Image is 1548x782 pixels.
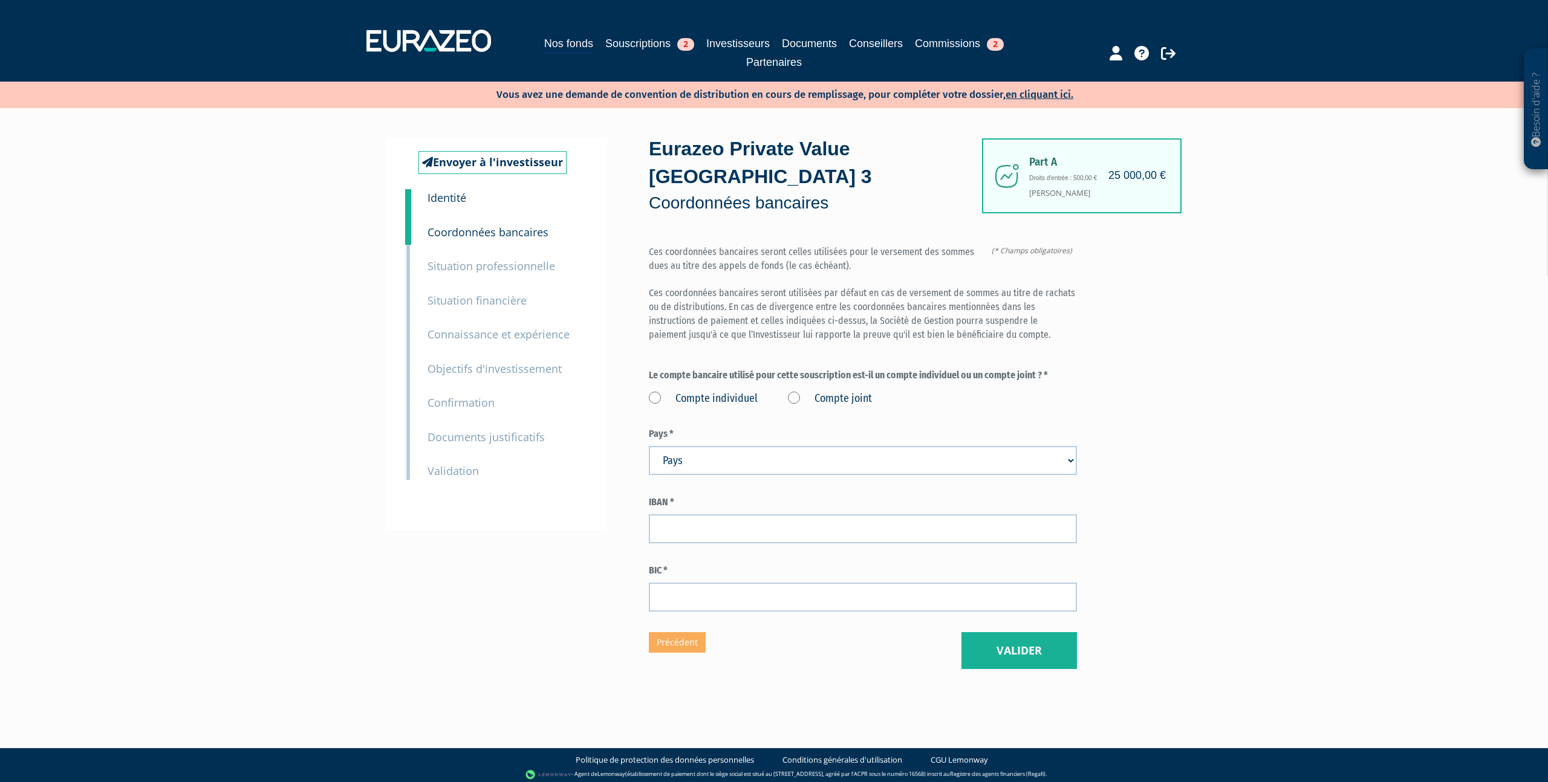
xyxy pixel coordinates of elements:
h4: 25 000,00 € [1108,170,1166,182]
a: Documents [782,35,837,52]
a: 2 [405,207,411,245]
small: Identité [428,190,466,205]
div: Eurazeo Private Value [GEOGRAPHIC_DATA] 3 [649,135,981,215]
button: Valider [961,632,1077,670]
p: Vous avez une demande de convention de distribution en cours de remplissage, pour compléter votre... [461,85,1073,102]
small: Coordonnées bancaires [428,225,548,239]
a: en cliquant ici. [1006,88,1073,101]
a: Investisseurs [706,35,770,52]
a: Politique de protection des données personnelles [576,754,754,766]
img: 1732889491-logotype_eurazeo_blanc_rvb.png [366,30,491,51]
label: Compte individuel [649,391,758,407]
label: Le compte bancaire utilisé pour cette souscription est-il un compte individuel ou un compte joint... [649,369,1077,383]
a: Registre des agents financiers (Regafi) [950,770,1046,778]
span: Part A [1029,156,1162,169]
small: Confirmation [428,395,495,410]
a: Lemonway [597,770,625,778]
a: Partenaires [746,54,802,71]
a: 1 [405,189,411,213]
span: 2 [677,38,694,51]
a: Souscriptions2 [605,35,694,52]
div: - Agent de (établissement de paiement dont le siège social est situé au [STREET_ADDRESS], agréé p... [12,769,1536,781]
a: Conditions générales d'utilisation [782,754,902,766]
a: Précédent [649,632,706,653]
small: Documents justificatifs [428,430,545,444]
small: Connaissance et expérience [428,327,570,341]
span: 2 [987,38,1004,51]
small: Objectifs d'investissement [428,361,562,376]
a: Envoyer à l'investisseur [418,151,567,174]
a: Conseillers [849,35,903,52]
p: Ces coordonnées bancaires seront celles utilisées pour le versement des sommes dues au titre des ... [649,245,1077,342]
p: Besoin d'aide ? [1529,55,1543,164]
div: [PERSON_NAME] [982,138,1182,213]
img: logo-lemonway.png [525,769,572,781]
small: Situation financière [428,293,527,308]
a: Commissions2 [915,35,1004,52]
label: BIC * [649,564,1077,578]
label: Compte joint [788,391,872,407]
a: Nos fonds [544,35,593,54]
p: Coordonnées bancaires [649,191,981,215]
a: CGU Lemonway [931,754,988,766]
span: (* Champs obligatoires) [992,245,1078,256]
h6: Droits d'entrée : 500,00 € [1029,175,1162,181]
small: Situation professionnelle [428,259,555,273]
label: IBAN * [649,496,1077,509]
small: Validation [428,464,479,478]
label: Pays * [649,427,1077,441]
